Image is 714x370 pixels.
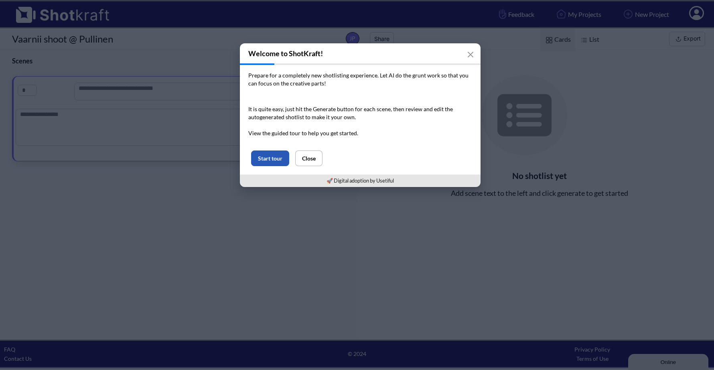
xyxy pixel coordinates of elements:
[251,150,289,166] button: Start tour
[6,7,74,13] div: Online
[248,72,379,79] span: Prepare for a completely new shotlisting experience.
[327,177,394,184] a: 🚀 Digital adoption by Usetiful
[248,105,472,137] p: It is quite easy, just hit the Generate button for each scene, then review and edit the autogener...
[240,43,481,63] h3: Welcome to ShotKraft!
[295,150,323,166] button: Close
